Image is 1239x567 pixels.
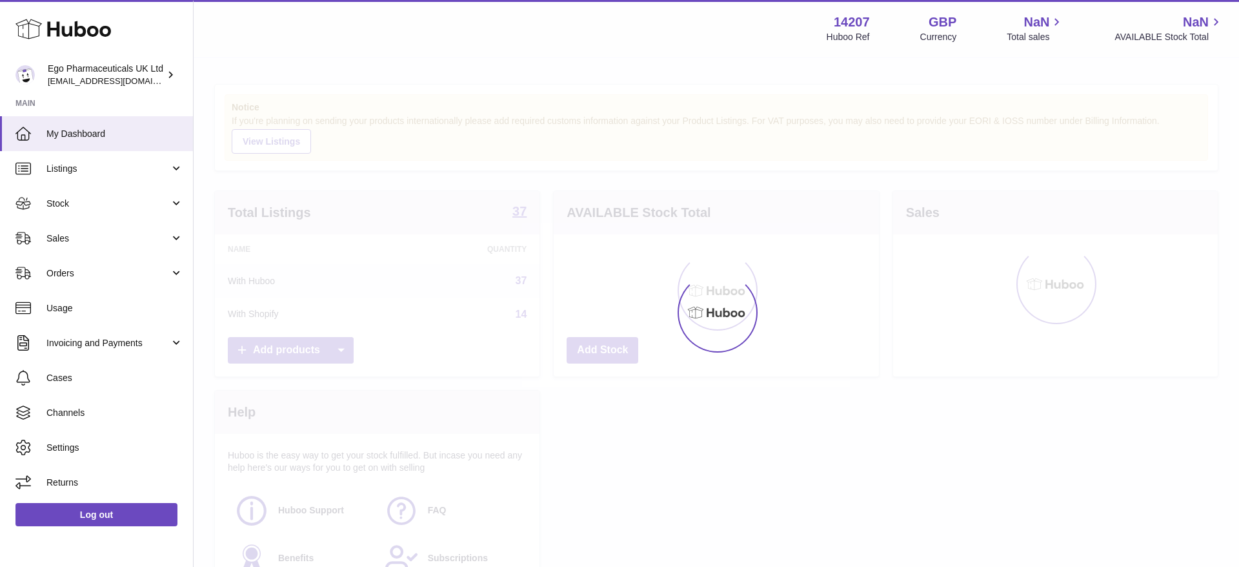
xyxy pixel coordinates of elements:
[834,14,870,31] strong: 14207
[46,302,183,314] span: Usage
[929,14,956,31] strong: GBP
[48,63,164,87] div: Ego Pharmaceuticals UK Ltd
[1114,31,1224,43] span: AVAILABLE Stock Total
[15,65,35,85] img: internalAdmin-14207@internal.huboo.com
[827,31,870,43] div: Huboo Ref
[46,128,183,140] span: My Dashboard
[46,372,183,384] span: Cases
[1183,14,1209,31] span: NaN
[920,31,957,43] div: Currency
[46,477,183,489] span: Returns
[15,503,177,526] a: Log out
[46,163,170,175] span: Listings
[46,442,183,454] span: Settings
[46,232,170,245] span: Sales
[1023,14,1049,31] span: NaN
[46,267,170,280] span: Orders
[46,198,170,210] span: Stock
[46,337,170,349] span: Invoicing and Payments
[1007,31,1064,43] span: Total sales
[1114,14,1224,43] a: NaN AVAILABLE Stock Total
[46,407,183,419] span: Channels
[48,76,190,86] span: [EMAIL_ADDRESS][DOMAIN_NAME]
[1007,14,1064,43] a: NaN Total sales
